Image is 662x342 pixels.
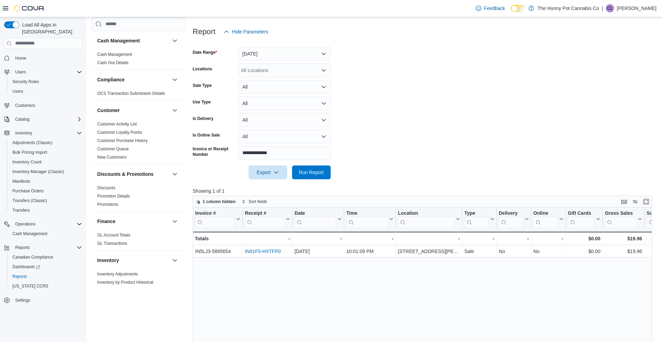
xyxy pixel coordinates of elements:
div: - [346,234,393,243]
span: Canadian Compliance [12,254,53,260]
button: Users [1,67,85,77]
button: All [238,80,331,94]
button: Gift Cards [568,210,601,228]
button: Purchase Orders [7,186,85,196]
button: Reports [7,272,85,281]
a: Adjustments (Classic) [10,139,55,147]
button: Type [464,210,494,228]
h3: Customer [97,107,120,114]
span: Inventory Count [12,159,42,165]
div: Gross Sales [605,210,636,217]
span: Export [253,165,283,179]
span: Reports [12,274,27,279]
button: Customer [171,106,179,114]
a: Promotion Details [97,194,130,199]
span: Adjustments (Classic) [12,140,52,145]
button: Hide Parameters [221,25,271,39]
a: Customer Queue [97,147,129,151]
a: Users [10,87,26,95]
span: CL [607,4,612,12]
h3: Compliance [97,76,124,83]
a: Inventory Count [10,158,44,166]
div: Invoice # [195,210,235,217]
span: Manifests [10,177,82,185]
div: Gift Card Sales [568,210,595,228]
a: Feedback [473,1,508,15]
button: Date [294,210,342,228]
button: Operations [1,219,85,229]
div: Delivery [499,210,523,217]
div: Gross Sales [605,210,636,228]
div: Type [464,210,489,217]
div: $0.00 [568,247,601,255]
p: | [602,4,603,12]
span: Users [12,89,23,94]
label: Is Online Sale [193,132,220,138]
span: New Customers [97,154,127,160]
label: Invoice or Receipt Number [193,146,235,157]
div: Invoice # [195,210,235,228]
span: Washington CCRS [10,282,82,290]
div: Compliance [92,89,184,100]
button: 1 column hidden [193,198,238,206]
button: Keyboard shortcuts [620,198,628,206]
div: Gift Cards [568,210,595,217]
span: Reports [15,245,30,250]
button: Customer [97,107,169,114]
button: Transfers (Classic) [7,196,85,205]
span: Discounts [97,185,116,191]
span: Operations [15,221,36,227]
a: Transfers [10,206,32,214]
button: Inventory [12,129,35,137]
button: Reports [12,243,32,252]
span: Inventory Manager (Classic) [12,169,64,174]
button: Export [249,165,287,179]
span: 1 column hidden [203,199,235,204]
a: Reports [10,272,30,281]
label: Sale Type [193,83,212,88]
span: Customer Loyalty Points [97,130,142,135]
span: Load All Apps in [GEOGRAPHIC_DATA] [19,21,82,35]
a: Cash Management [97,52,132,57]
button: Settings [1,295,85,305]
div: - [398,234,460,243]
a: Home [12,54,29,62]
h3: Inventory [97,257,119,264]
span: GL Transactions [97,241,127,246]
span: Catalog [15,117,29,122]
div: IN5LJ3-5895654 [195,247,240,255]
button: Invoice # [195,210,240,228]
a: Customers [12,101,38,110]
span: Adjustments (Classic) [10,139,82,147]
a: Customer Purchase History [97,138,148,143]
span: Home [15,56,26,61]
span: Dashboards [10,263,82,271]
button: All [238,130,331,143]
span: Security Roles [12,79,39,84]
span: Inventory by Product Historical [97,280,153,285]
button: Users [12,68,29,76]
span: Bulk Pricing Import [12,150,47,155]
button: Security Roles [7,77,85,87]
p: [PERSON_NAME] [617,4,656,12]
div: Sale [464,247,494,255]
span: Feedback [484,5,505,12]
div: Totals [195,234,240,243]
span: Bulk Pricing Import [10,148,82,157]
a: Dashboards [7,262,85,272]
div: 10:01:09 PM [346,247,393,255]
div: No [499,247,529,255]
a: IN91F5-HXTFP0 [245,249,281,254]
button: Online [533,210,563,228]
p: Showing 1 of 1 [193,188,656,194]
span: Reports [12,243,82,252]
div: Discounts & Promotions [92,184,184,211]
button: Canadian Compliance [7,252,85,262]
h3: Cash Management [97,37,140,44]
a: Cash Out Details [97,60,129,65]
div: Online [533,210,558,228]
button: Finance [171,217,179,225]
